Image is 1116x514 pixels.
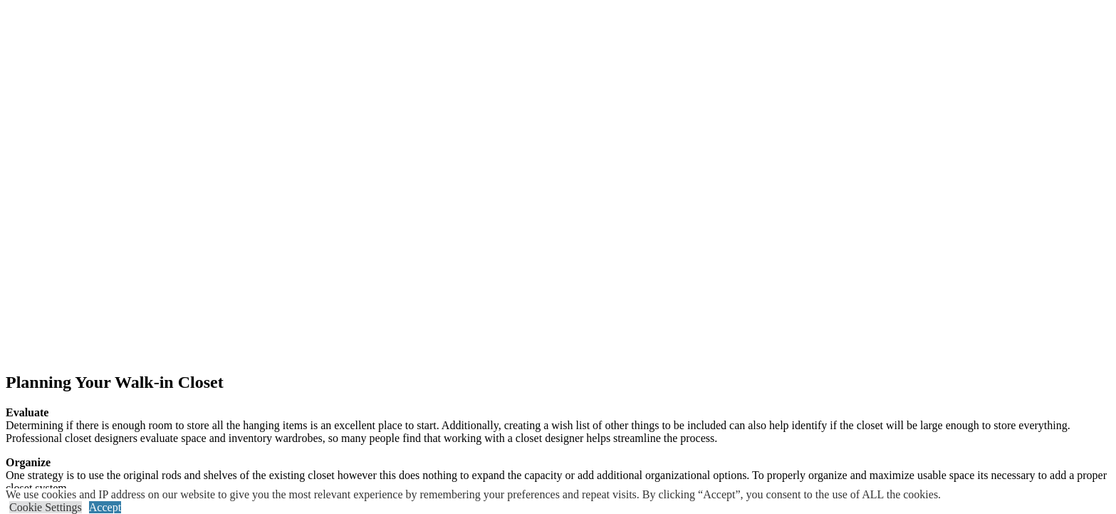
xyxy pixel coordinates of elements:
[89,501,121,513] a: Accept
[6,456,1110,495] p: One strategy is to use the original rods and shelves of the existing closet however this does not...
[6,406,1110,445] p: Determining if there is enough room to store all the hanging items is an excellent place to start...
[6,456,51,468] strong: Organize
[6,406,48,418] strong: Evaluate
[6,488,941,501] div: We use cookies and IP address on our website to give you the most relevant experience by remember...
[6,373,1110,392] h2: Planning Your Walk-in Closet
[9,501,82,513] a: Cookie Settings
